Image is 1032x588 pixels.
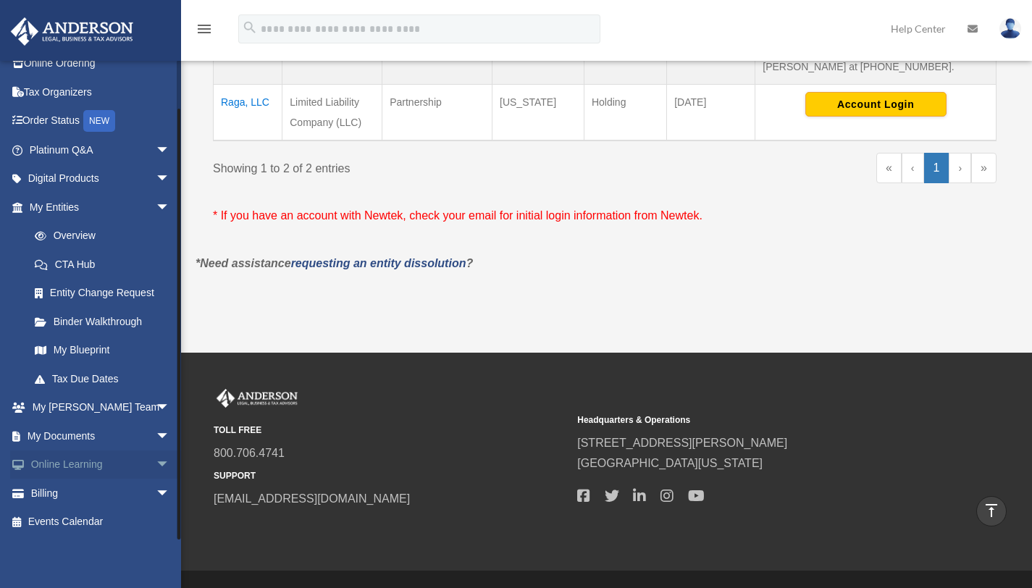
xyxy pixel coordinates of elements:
[156,421,185,451] span: arrow_drop_down
[999,18,1021,39] img: User Pic
[20,279,185,308] a: Entity Change Request
[976,496,1007,526] a: vertical_align_top
[20,222,177,251] a: Overview
[196,20,213,38] i: menu
[213,206,997,226] p: * If you have an account with Newtek, check your email for initial login information from Newtek.
[10,77,192,106] a: Tax Organizers
[10,508,192,537] a: Events Calendar
[214,447,285,459] a: 800.706.4741
[213,153,594,179] div: Showing 1 to 2 of 2 entries
[10,49,192,78] a: Online Ordering
[214,492,410,505] a: [EMAIL_ADDRESS][DOMAIN_NAME]
[214,85,282,141] td: Raga, LLC
[10,106,192,136] a: Order StatusNEW
[382,85,492,141] td: Partnership
[971,153,997,183] a: Last
[83,110,115,132] div: NEW
[983,502,1000,519] i: vertical_align_top
[805,98,947,109] a: Account Login
[196,25,213,38] a: menu
[805,92,947,117] button: Account Login
[10,164,192,193] a: Digital Productsarrow_drop_down
[196,257,473,269] em: *Need assistance ?
[949,153,971,183] a: Next
[214,389,301,408] img: Anderson Advisors Platinum Portal
[156,135,185,165] span: arrow_drop_down
[577,413,931,428] small: Headquarters & Operations
[242,20,258,35] i: search
[20,250,185,279] a: CTA Hub
[291,257,466,269] a: requesting an entity dissolution
[156,193,185,222] span: arrow_drop_down
[10,450,192,479] a: Online Learningarrow_drop_down
[577,457,763,469] a: [GEOGRAPHIC_DATA][US_STATE]
[10,421,192,450] a: My Documentsarrow_drop_down
[924,153,949,183] a: 1
[20,307,185,336] a: Binder Walkthrough
[10,393,192,422] a: My [PERSON_NAME] Teamarrow_drop_down
[10,193,185,222] a: My Entitiesarrow_drop_down
[214,423,567,438] small: TOLL FREE
[584,85,666,141] td: Holding
[20,336,185,365] a: My Blueprint
[20,364,185,393] a: Tax Due Dates
[156,164,185,194] span: arrow_drop_down
[902,153,924,183] a: Previous
[667,85,755,141] td: [DATE]
[492,85,584,141] td: [US_STATE]
[214,469,567,484] small: SUPPORT
[156,393,185,423] span: arrow_drop_down
[282,85,382,141] td: Limited Liability Company (LLC)
[10,479,192,508] a: Billingarrow_drop_down
[156,479,185,508] span: arrow_drop_down
[876,153,902,183] a: First
[156,450,185,480] span: arrow_drop_down
[10,135,192,164] a: Platinum Q&Aarrow_drop_down
[7,17,138,46] img: Anderson Advisors Platinum Portal
[577,437,787,449] a: [STREET_ADDRESS][PERSON_NAME]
